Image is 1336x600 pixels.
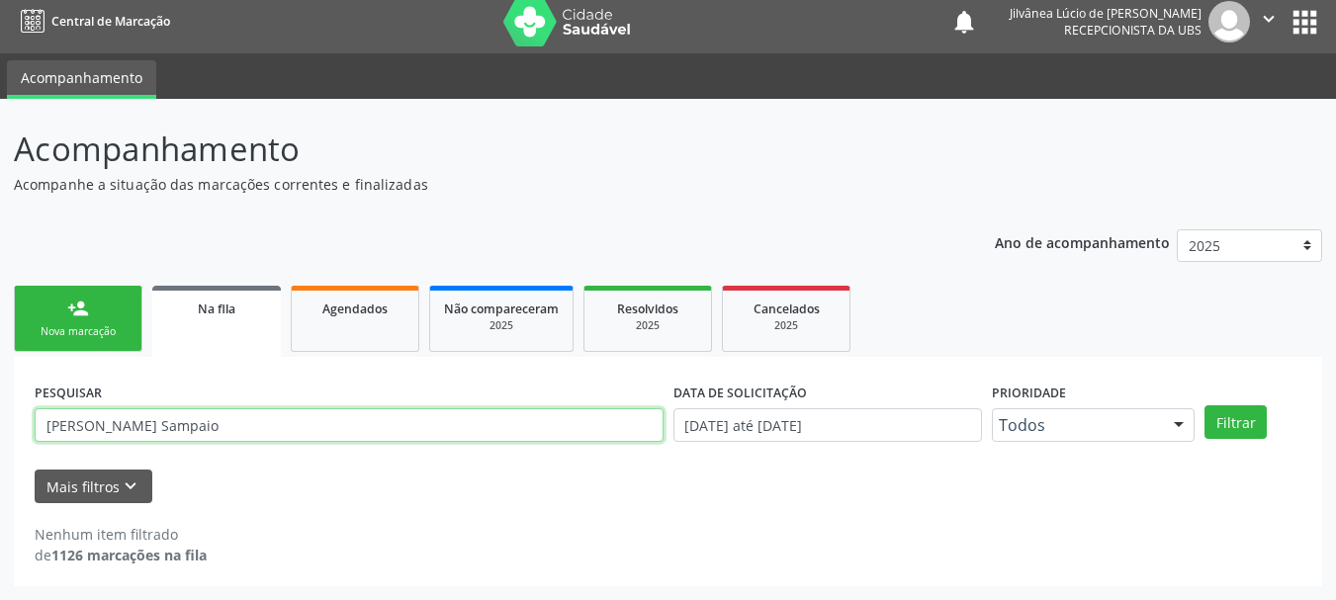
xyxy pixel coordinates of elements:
[617,300,678,317] span: Resolvidos
[950,8,978,36] button: notifications
[598,318,697,333] div: 2025
[999,415,1154,435] span: Todos
[444,318,559,333] div: 2025
[1258,8,1280,30] i: 
[67,298,89,319] div: person_add
[673,378,807,408] label: DATA DE SOLICITAÇÃO
[754,300,820,317] span: Cancelados
[1204,405,1267,439] button: Filtrar
[120,475,141,497] i: keyboard_arrow_down
[1288,5,1322,40] button: apps
[14,5,170,38] a: Central de Marcação
[35,378,102,408] label: PESQUISAR
[995,229,1170,254] p: Ano de acompanhamento
[198,300,235,317] span: Na fila
[35,524,207,545] div: Nenhum item filtrado
[14,125,930,174] p: Acompanhamento
[992,378,1066,408] label: Prioridade
[322,300,388,317] span: Agendados
[51,546,207,564] strong: 1126 marcações na fila
[444,300,559,317] span: Não compareceram
[1010,5,1202,22] div: Jilvânea Lúcio de [PERSON_NAME]
[1250,1,1288,43] button: 
[35,470,152,504] button: Mais filtroskeyboard_arrow_down
[1208,1,1250,43] img: img
[14,174,930,195] p: Acompanhe a situação das marcações correntes e finalizadas
[1064,22,1202,39] span: Recepcionista da UBS
[737,318,836,333] div: 2025
[35,545,207,565] div: de
[7,60,156,99] a: Acompanhamento
[51,13,170,30] span: Central de Marcação
[673,408,983,442] input: Selecione um intervalo
[29,324,128,339] div: Nova marcação
[35,408,664,442] input: Nome, CNS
